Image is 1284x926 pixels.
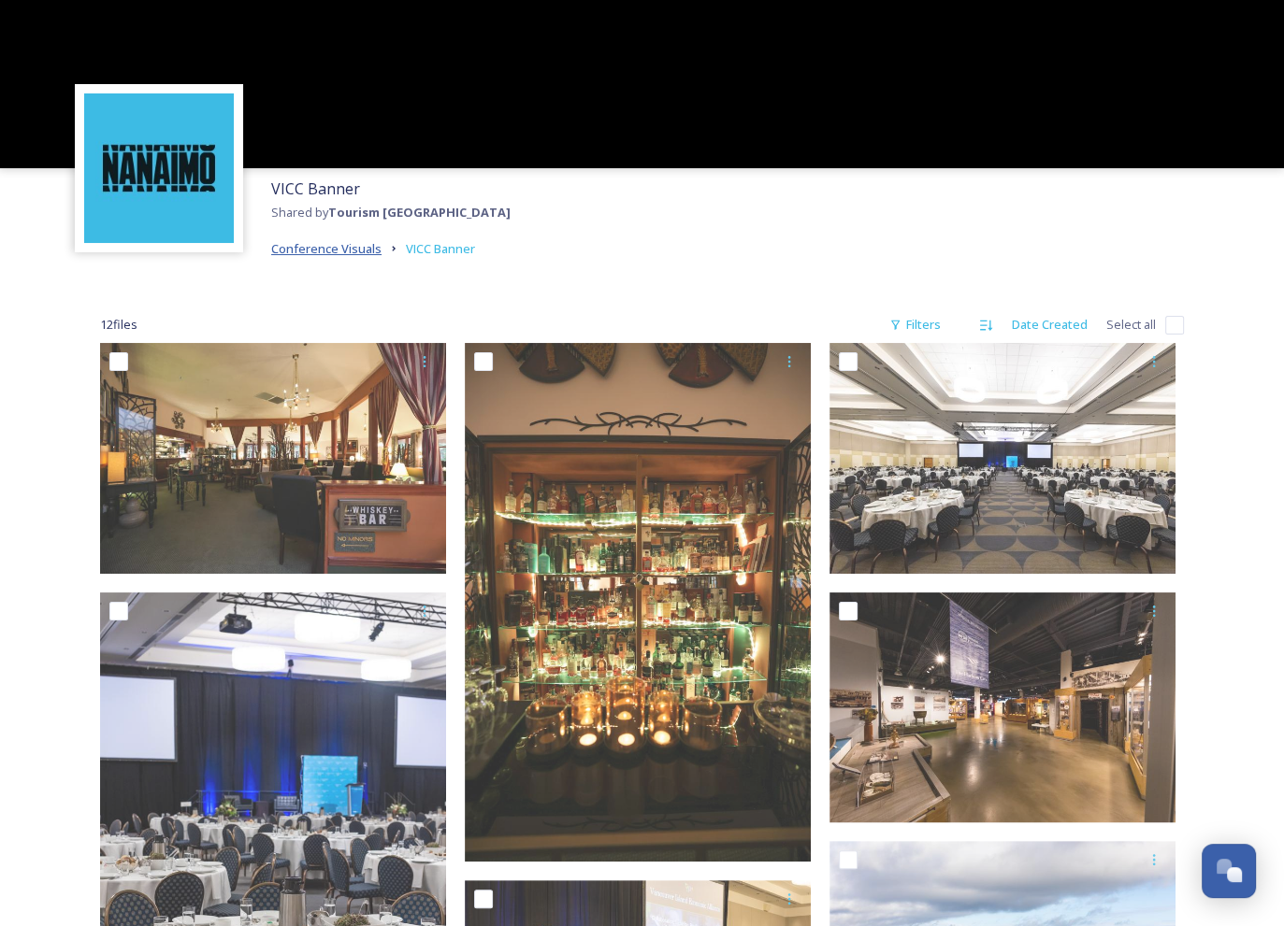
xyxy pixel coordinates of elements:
span: Conference Visuals [271,240,382,257]
img: tourism_nanaimo_logo.jpeg [84,93,234,243]
img: TN_22-0353 Nanaimo Museum 34.jpg [830,592,1176,823]
a: Conference Visuals [271,237,382,260]
span: Select all [1106,316,1156,334]
img: TN 22-0353 Grand Hotel Bar 13.jpg [465,343,811,862]
span: 12 file s [100,316,137,334]
span: VICC Banner [406,240,475,257]
span: Shared by [271,204,511,221]
a: VICC Banner [406,237,475,260]
strong: Tourism [GEOGRAPHIC_DATA] [328,204,511,221]
img: TN 22-0353 Grand Hotel Bar 28.jpg [100,343,446,574]
span: VICC Banner [271,178,360,199]
button: Open Chat [1202,844,1256,898]
div: Date Created [1003,306,1097,343]
img: TN_22-0353 Mt Benson Ballroom 15.jpg [830,343,1176,574]
div: Filters [880,306,950,343]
